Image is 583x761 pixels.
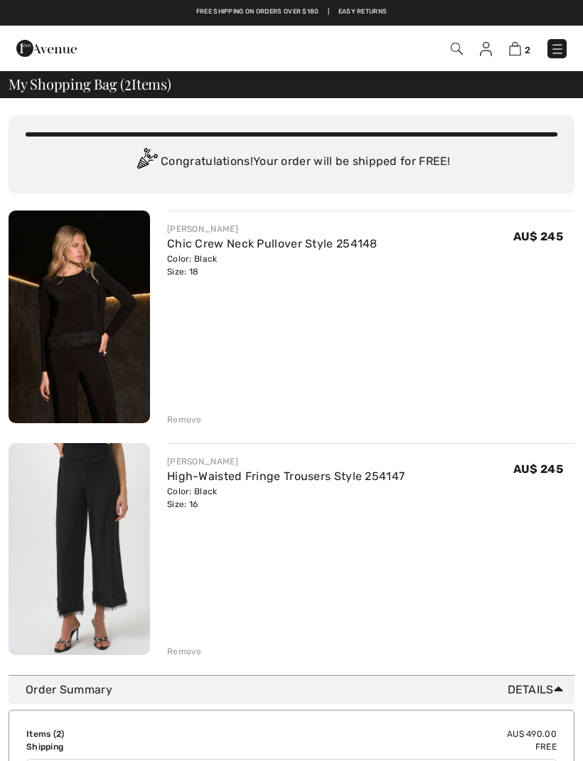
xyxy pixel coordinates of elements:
[16,41,77,54] a: 1ère Avenue
[167,252,378,278] div: Color: Black Size: 18
[56,729,61,739] span: 2
[525,45,530,55] span: 2
[26,740,213,753] td: Shipping
[451,43,463,55] img: Search
[513,230,563,243] span: AU$ 245
[167,223,378,235] div: [PERSON_NAME]
[167,413,202,426] div: Remove
[9,77,171,91] span: My Shopping Bag ( Items)
[26,148,557,176] div: Congratulations! Your order will be shipped for FREE!
[550,42,565,56] img: Menu
[26,728,213,740] td: Items ( )
[213,728,557,740] td: AU$ 490.00
[9,211,150,423] img: Chic Crew Neck Pullover Style 254148
[196,7,319,17] a: Free shipping on orders over $180
[132,148,161,176] img: Congratulation2.svg
[26,681,569,698] div: Order Summary
[513,462,563,476] span: AU$ 245
[167,645,202,658] div: Remove
[508,681,569,698] span: Details
[167,455,405,468] div: [PERSON_NAME]
[509,40,530,57] a: 2
[480,42,492,56] img: My Info
[509,42,521,55] img: Shopping Bag
[124,73,132,92] span: 2
[328,7,329,17] span: |
[16,34,77,63] img: 1ère Avenue
[338,7,387,17] a: Easy Returns
[167,237,378,250] a: Chic Crew Neck Pullover Style 254148
[167,469,405,483] a: High-Waisted Fringe Trousers Style 254147
[213,740,557,753] td: Free
[167,485,405,511] div: Color: Black Size: 16
[9,443,150,655] img: High-Waisted Fringe Trousers Style 254147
